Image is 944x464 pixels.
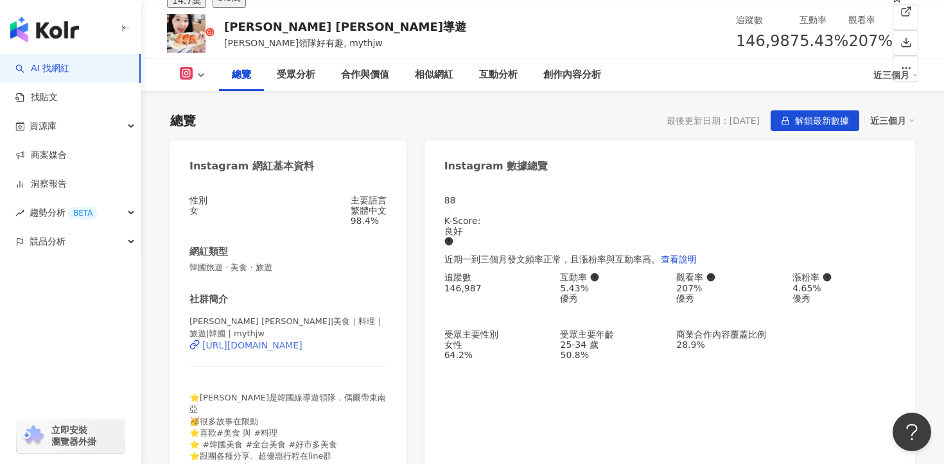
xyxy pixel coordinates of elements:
[167,14,205,53] img: KOL Avatar
[676,293,780,304] div: 優秀
[189,293,228,306] div: 社群簡介
[15,209,24,218] span: rise
[232,67,251,83] div: 總覽
[676,272,780,282] div: 觀看率
[736,32,800,50] span: 146,987
[444,246,896,272] div: 近期一到三個月發文頻率正常，且漲粉率與互動率高。
[444,339,548,350] div: 女性
[189,159,314,173] div: Instagram 網紅基本資料
[781,116,790,125] span: lock
[189,339,387,351] a: [URL][DOMAIN_NAME]
[68,207,98,219] div: BETA
[667,116,760,126] div: 最後更新日期：[DATE]
[30,227,66,256] span: 競品分析
[661,254,697,264] span: 查看說明
[189,245,228,259] div: 網紅類型
[792,293,896,304] div: 優秀
[444,272,548,282] div: 追蹤數
[277,67,315,83] div: 受眾分析
[560,283,663,293] div: 5.43%
[870,112,915,129] div: 近三個月
[771,110,859,131] button: 解鎖最新數據
[21,425,46,446] img: chrome extension
[351,216,379,226] span: 98.4%
[351,195,387,205] div: 主要語言
[202,340,302,350] div: [URL][DOMAIN_NAME]
[444,329,548,339] div: 受眾主要性別
[676,339,780,350] div: 28.9%
[51,424,96,447] span: 立即安裝 瀏覽器外掛
[444,159,548,173] div: Instagram 數據總覽
[800,13,848,27] div: 互動率
[341,67,389,83] div: 合作與價值
[30,112,57,141] span: 資源庫
[792,283,896,293] div: 4.65%
[351,205,387,216] div: 繁體中文
[676,329,780,339] div: 商業合作內容覆蓋比例
[30,198,98,227] span: 趨勢分析
[444,216,896,246] div: K-Score :
[189,205,207,216] div: 女
[795,111,849,132] span: 解鎖最新數據
[560,339,663,350] div: 25-34 歲
[873,65,918,85] div: 近三個月
[792,272,896,282] div: 漲粉率
[224,19,466,35] div: [PERSON_NAME] [PERSON_NAME]導遊
[560,350,663,360] div: 50.8%
[415,67,453,83] div: 相似網紅
[560,272,663,282] div: 互動率
[676,283,780,293] div: 207%
[736,13,800,27] div: 追蹤數
[189,262,387,273] span: 韓國旅遊 · 美食 · 旅遊
[444,226,896,236] div: 良好
[10,17,79,42] img: logo
[444,195,896,205] div: 88
[189,393,386,461] span: ⭐️[PERSON_NAME]是韓國線導遊領隊，偶爾帶東南亞 🥳很多故事在限動 ⭐️喜歡#美食 與 #料理 ⭐️ #韓國美食 #全台美食 #好市多美食 ⭐️跟團各種分享、超優惠行程在line群
[444,350,548,360] div: 64.2%
[893,413,931,451] iframe: Help Scout Beacon - Open
[543,67,601,83] div: 創作內容分析
[848,30,893,54] span: 207%
[224,38,383,48] span: [PERSON_NAME]領隊好有趣, mythjw
[560,293,663,304] div: 優秀
[15,62,69,75] a: searchAI 找網紅
[189,316,384,338] span: [PERSON_NAME] [PERSON_NAME]|美食｜料理｜旅遊|韓國 | mythjw
[189,195,207,205] div: 性別
[15,178,67,191] a: 洞察報告
[17,418,125,453] a: chrome extension立即安裝 瀏覽器外掛
[660,246,697,272] button: 查看說明
[170,112,196,130] div: 總覽
[800,30,848,54] span: 5.43%
[560,329,663,339] div: 受眾主要年齡
[15,149,67,162] a: 商案媒合
[15,91,58,104] a: 找貼文
[848,13,893,27] div: 觀看率
[444,283,548,293] div: 146,987
[479,67,518,83] div: 互動分析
